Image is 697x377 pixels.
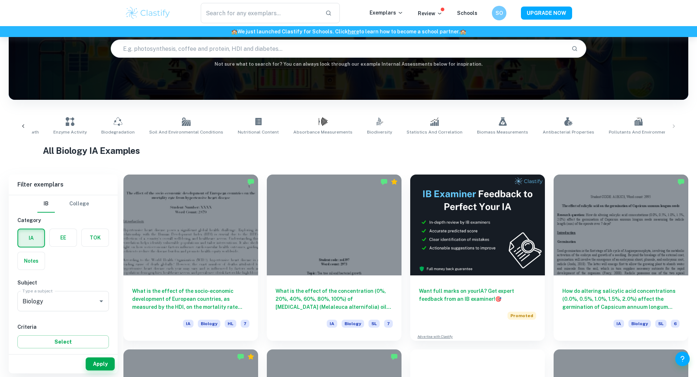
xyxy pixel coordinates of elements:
[419,287,536,303] h6: Want full marks on your IA ? Get expert feedback from an IB examiner!
[370,9,403,17] p: Exemplars
[460,29,466,34] span: 🏫
[17,323,109,331] h6: Criteria
[492,6,506,20] button: SO
[9,61,688,68] h6: Not sure what to search for? You can always look through our example Internal Assessments below f...
[198,320,220,328] span: Biology
[237,353,244,360] img: Marked
[508,312,536,320] span: Promoted
[293,129,352,135] span: Absorbance Measurements
[96,296,106,306] button: Open
[267,175,402,341] a: What is the effect of the concentration (0%, 20%, 40%, 60%, 80%, 100%) of [MEDICAL_DATA] (Melaleu...
[367,129,392,135] span: Biodiversity
[677,178,685,185] img: Marked
[495,9,504,17] h6: SO
[17,279,109,287] h6: Subject
[1,28,696,36] h6: We just launched Clastify for Schools. Click to learn how to become a school partner.
[342,320,364,328] span: Biology
[495,296,501,302] span: 🎯
[149,129,223,135] span: Soil and Environmental Conditions
[17,335,109,348] button: Select
[241,320,249,328] span: 7
[410,175,545,275] img: Thumbnail
[247,353,254,360] div: Premium
[628,320,651,328] span: Biology
[37,195,89,213] div: Filter type choice
[384,320,393,328] span: 7
[562,287,680,311] h6: How do altering salicylic acid concentrations (0.0%, 0.5%, 1.0%, 1.5%, 2.0%) affect the germinati...
[101,129,135,135] span: Biodegradation
[86,357,115,370] button: Apply
[391,353,398,360] img: Marked
[82,229,109,246] button: TOK
[418,9,443,17] p: Review
[348,29,359,34] a: here
[671,320,680,328] span: 6
[37,195,55,213] button: IB
[554,175,688,341] a: How do altering salicylic acid concentrations (0.0%, 0.5%, 1.0%, 1.5%, 2.0%) affect the germinati...
[111,38,566,59] input: E.g. photosynthesis, coffee and protein, HDI and diabetes...
[23,288,53,294] label: Type a subject
[225,320,236,328] span: HL
[477,129,528,135] span: Biomass Measurements
[238,129,279,135] span: Nutritional Content
[125,6,171,20] img: Clastify logo
[18,252,45,270] button: Notes
[368,320,380,328] span: SL
[231,29,237,34] span: 🏫
[18,229,44,247] button: IA
[327,320,337,328] span: IA
[183,320,193,328] span: IA
[132,287,249,311] h6: What is the effect of the socio-economic development of European countries, as measured by the HD...
[655,320,667,328] span: SL
[457,10,477,16] a: Schools
[614,320,624,328] span: IA
[417,334,453,339] a: Advertise with Clastify
[247,178,254,185] img: Marked
[407,129,462,135] span: Statistics and Correlation
[675,352,690,366] button: Help and Feedback
[568,42,581,55] button: Search
[380,178,388,185] img: Marked
[53,129,87,135] span: Enzyme Activity
[43,144,655,157] h1: All Biology IA Examples
[521,7,572,20] button: UPGRADE NOW
[609,129,668,135] span: Pollutants and Environment
[69,195,89,213] button: College
[391,178,398,185] div: Premium
[410,175,545,341] a: Want full marks on yourIA? Get expert feedback from an IB examiner!PromotedAdvertise with Clastify
[17,216,109,224] h6: Category
[201,3,319,23] input: Search for any exemplars...
[123,175,258,341] a: What is the effect of the socio-economic development of European countries, as measured by the HD...
[9,175,118,195] h6: Filter exemplars
[276,287,393,311] h6: What is the effect of the concentration (0%, 20%, 40%, 60%, 80%, 100%) of [MEDICAL_DATA] (Melaleu...
[543,129,594,135] span: Antibacterial Properties
[50,229,77,246] button: EE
